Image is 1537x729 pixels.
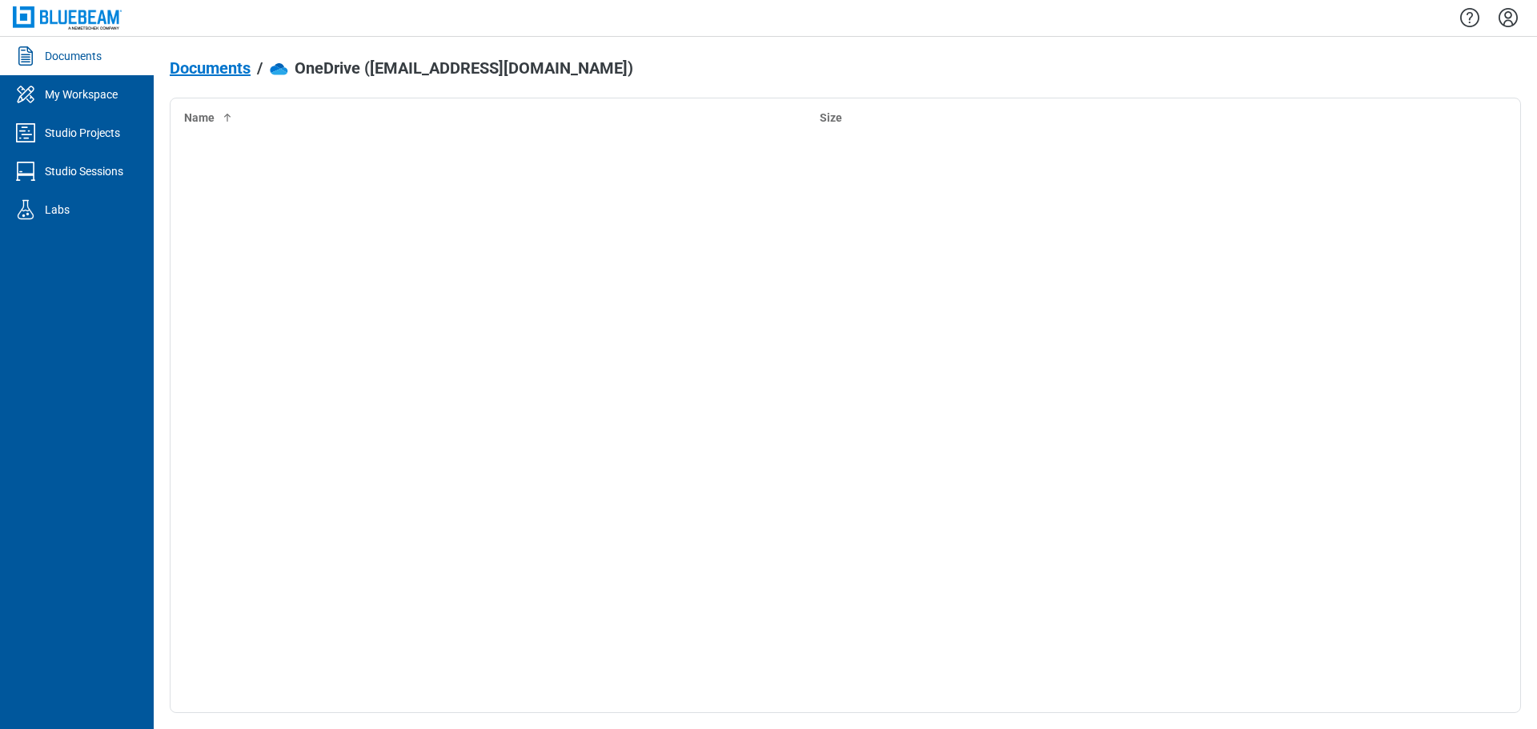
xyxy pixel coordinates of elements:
[295,59,633,77] span: OneDrive ([EMAIL_ADDRESS][DOMAIN_NAME])
[45,125,120,141] div: Studio Projects
[170,59,251,77] span: Documents
[171,98,1520,138] table: bb-data-table
[45,48,102,64] div: Documents
[13,6,122,30] img: Bluebeam, Inc.
[184,110,794,126] div: Name
[13,43,38,69] svg: Documents
[13,158,38,184] svg: Studio Sessions
[45,163,123,179] div: Studio Sessions
[13,197,38,222] svg: Labs
[820,110,1431,126] div: Size
[45,86,118,102] div: My Workspace
[1495,4,1521,31] button: Settings
[257,59,263,77] div: /
[45,202,70,218] div: Labs
[13,82,38,107] svg: My Workspace
[13,120,38,146] svg: Studio Projects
